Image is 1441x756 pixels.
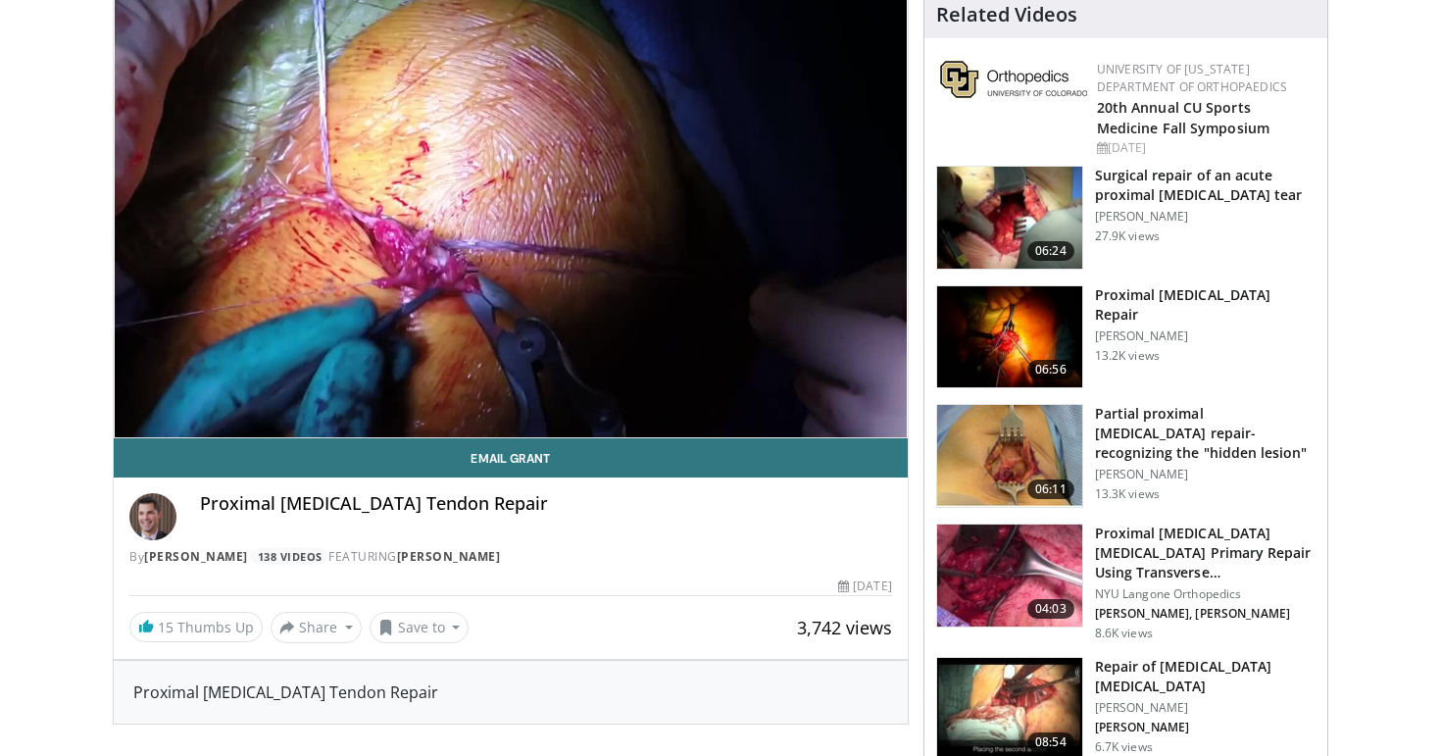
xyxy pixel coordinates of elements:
[251,548,328,565] a: 138 Videos
[936,166,1316,270] a: 06:24 Surgical repair of an acute proximal [MEDICAL_DATA] tear [PERSON_NAME] 27.9K views
[1027,732,1074,752] span: 08:54
[133,680,888,704] div: Proximal [MEDICAL_DATA] Tendon Repair
[1095,720,1316,735] p: [PERSON_NAME]
[936,404,1316,508] a: 06:11 Partial proximal [MEDICAL_DATA] repair- recognizing the "hidden lesion" [PERSON_NAME] 13.3K...
[1027,360,1074,379] span: 06:56
[370,612,470,643] button: Save to
[1027,479,1074,499] span: 06:11
[1095,657,1316,696] h3: Repair of [MEDICAL_DATA] [MEDICAL_DATA]
[129,612,263,642] a: 15 Thumbs Up
[1095,209,1316,225] p: [PERSON_NAME]
[397,548,501,565] a: [PERSON_NAME]
[271,612,362,643] button: Share
[200,493,892,515] h4: Proximal [MEDICAL_DATA] Tendon Repair
[1027,241,1074,261] span: 06:24
[838,578,891,595] div: [DATE]
[1095,328,1316,344] p: [PERSON_NAME]
[1095,586,1316,602] p: NYU Langone Orthopedics
[936,3,1077,26] h4: Related Videos
[937,167,1082,269] img: sallay2_1.png.150x105_q85_crop-smart_upscale.jpg
[129,493,176,540] img: Avatar
[1095,626,1153,641] p: 8.6K views
[1027,599,1074,619] span: 04:03
[1095,467,1316,482] p: [PERSON_NAME]
[1097,61,1287,95] a: University of [US_STATE] Department of Orthopaedics
[158,618,174,636] span: 15
[1095,606,1316,622] p: [PERSON_NAME], [PERSON_NAME]
[937,286,1082,388] img: eolv1L8ZdYrFVOcH4xMDoxOmdtO40mAx.150x105_q85_crop-smart_upscale.jpg
[1095,348,1160,364] p: 13.2K views
[114,438,908,478] a: Email Grant
[1095,404,1316,463] h3: Partial proximal [MEDICAL_DATA] repair- recognizing the "hidden lesion"
[144,548,248,565] a: [PERSON_NAME]
[129,548,892,566] div: By FEATURING
[1097,139,1312,157] div: [DATE]
[1095,166,1316,205] h3: Surgical repair of an acute proximal [MEDICAL_DATA] tear
[940,61,1087,98] img: 355603a8-37da-49b6-856f-e00d7e9307d3.png.150x105_q85_autocrop_double_scale_upscale_version-0.2.png
[1095,486,1160,502] p: 13.3K views
[1095,228,1160,244] p: 27.9K views
[937,525,1082,627] img: O0cEsGv5RdudyPNn4xMDoxOjBzMTt2bJ_2.150x105_q85_crop-smart_upscale.jpg
[1095,700,1316,716] p: [PERSON_NAME]
[1095,524,1316,582] h3: Proximal [MEDICAL_DATA] [MEDICAL_DATA] Primary Repair Using Transverse [MEDICAL_DATA]
[936,285,1316,389] a: 06:56 Proximal [MEDICAL_DATA] Repair [PERSON_NAME] 13.2K views
[1097,98,1269,137] a: 20th Annual CU Sports Medicine Fall Symposium
[936,524,1316,641] a: 04:03 Proximal [MEDICAL_DATA] [MEDICAL_DATA] Primary Repair Using Transverse [MEDICAL_DATA] NYU L...
[1095,739,1153,755] p: 6.7K views
[1095,285,1316,325] h3: Proximal [MEDICAL_DATA] Repair
[797,616,892,639] span: 3,742 views
[937,405,1082,507] img: sallay_1.png.150x105_q85_crop-smart_upscale.jpg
